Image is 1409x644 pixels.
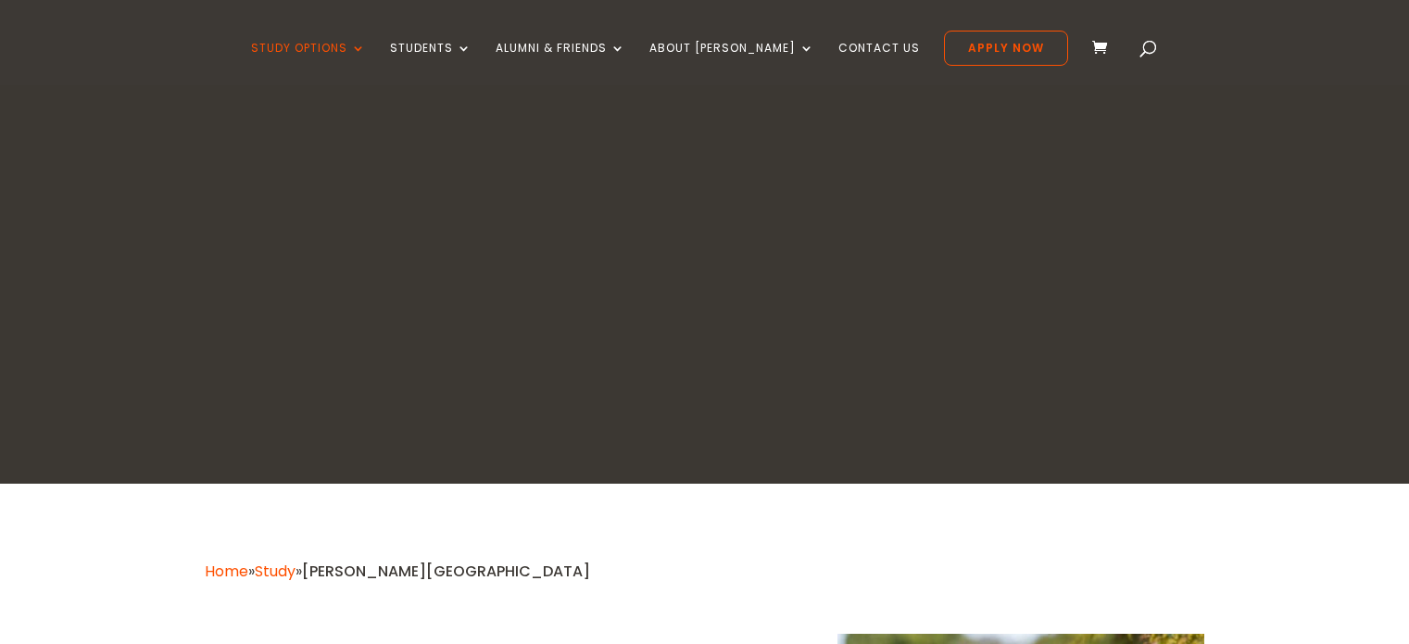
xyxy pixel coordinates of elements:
[255,561,296,582] a: Study
[944,31,1068,66] a: Apply Now
[390,42,472,85] a: Students
[205,561,590,582] span: » »
[205,561,248,582] a: Home
[251,42,366,85] a: Study Options
[496,42,625,85] a: Alumni & Friends
[838,42,920,85] a: Contact Us
[302,561,590,582] span: [PERSON_NAME][GEOGRAPHIC_DATA]
[649,42,814,85] a: About [PERSON_NAME]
